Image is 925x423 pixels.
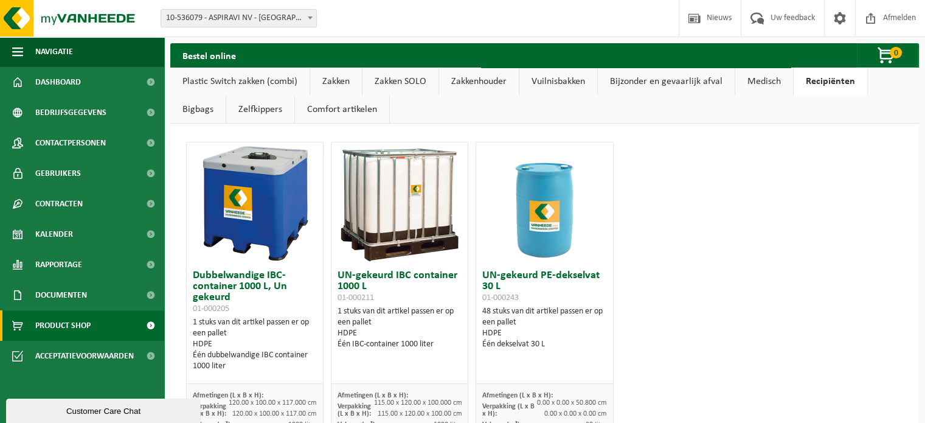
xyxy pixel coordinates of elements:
[482,270,606,303] h3: UN-gekeurd PE-dekselvat 30 L
[339,142,460,264] img: 01-000211
[35,219,73,250] span: Kalender
[35,37,73,67] span: Navigatie
[161,10,316,27] span: 10-536079 - ASPIRAVI NV - HARELBEKE
[890,47,902,58] span: 0
[193,270,317,314] h3: Dubbelwandige IBC-container 1000 L, Un gekeurd
[482,392,553,399] span: Afmetingen (L x B x H):
[338,403,371,418] span: Verpakking (L x B x H):
[193,304,229,313] span: 01-000205
[35,97,106,128] span: Bedrijfsgegevens
[35,280,87,310] span: Documenten
[6,396,203,423] iframe: chat widget
[35,250,82,280] span: Rapportage
[170,96,226,124] a: Bigbags
[544,410,607,418] span: 0.00 x 0.00 x 0.00 cm
[598,68,735,96] a: Bijzonder en gevaarlijk afval
[482,293,519,302] span: 01-000243
[161,9,317,27] span: 10-536079 - ASPIRAVI NV - HARELBEKE
[193,392,263,399] span: Afmetingen (L x B x H):
[35,128,106,158] span: Contactpersonen
[338,392,408,399] span: Afmetingen (L x B x H):
[482,339,606,350] div: Één dekselvat 30 L
[794,68,867,96] a: Recipiënten
[193,403,226,418] span: Verpakking (L x B x H):
[439,68,519,96] a: Zakkenhouder
[482,403,535,418] span: Verpakking (L x B x H):
[338,328,462,339] div: HDPE
[857,43,918,68] button: 0
[735,68,793,96] a: Medisch
[482,306,606,350] div: 48 stuks van dit artikel passen er op een pallet
[35,310,91,341] span: Product Shop
[519,68,597,96] a: Vuilnisbakken
[193,339,317,350] div: HDPE
[170,68,310,96] a: Plastic Switch zakken (combi)
[310,68,362,96] a: Zakken
[338,293,374,302] span: 01-000211
[483,142,605,264] img: 01-000243
[193,350,317,372] div: Één dubbelwandige IBC container 1000 liter
[377,410,462,418] span: 115.00 x 120.00 x 100.00 cm
[482,328,606,339] div: HDPE
[193,317,317,372] div: 1 stuks van dit artikel passen er op een pallet
[35,158,81,189] span: Gebruikers
[338,270,462,303] h3: UN-gekeurd IBC container 1000 L
[35,67,81,97] span: Dashboard
[338,306,462,350] div: 1 stuks van dit artikel passen er op een pallet
[232,410,317,418] span: 120.00 x 100.00 x 117.00 cm
[35,189,83,219] span: Contracten
[362,68,438,96] a: Zakken SOLO
[537,399,607,407] span: 0.00 x 0.00 x 50.800 cm
[226,96,294,124] a: Zelfkippers
[295,96,389,124] a: Comfort artikelen
[373,399,462,407] span: 115.00 x 120.00 x 100.000 cm
[338,339,462,350] div: Één IBC-container 1000 liter
[229,399,317,407] span: 120.00 x 100.00 x 117.000 cm
[194,142,316,264] img: 01-000205
[35,341,134,371] span: Acceptatievoorwaarden
[170,43,248,67] h2: Bestel online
